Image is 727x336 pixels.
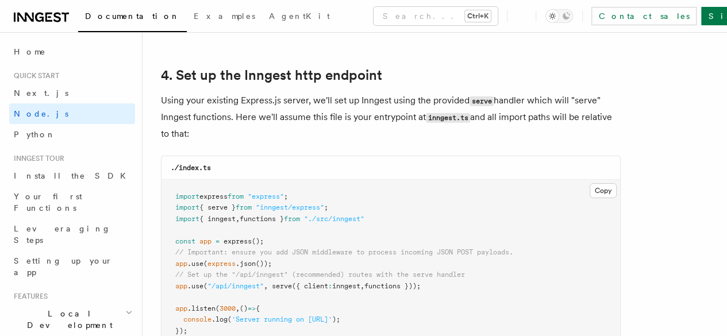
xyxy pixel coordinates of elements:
[590,183,617,198] button: Copy
[256,203,324,211] span: "inngest/express"
[304,215,364,223] span: "./src/inngest"
[161,67,382,83] a: 4. Set up the Inngest http endpoint
[187,304,216,312] span: .listen
[14,224,111,245] span: Leveraging Steps
[240,304,248,312] span: ()
[284,215,300,223] span: from
[9,154,64,163] span: Inngest tour
[199,215,236,223] span: { inngest
[175,271,465,279] span: // Set up the "/api/inngest" (recommended) routes with the serve handler
[252,237,264,245] span: ();
[14,256,113,277] span: Setting up your app
[203,282,207,290] span: (
[216,304,220,312] span: (
[207,260,236,268] span: express
[9,103,135,124] a: Node.js
[264,282,268,290] span: ,
[14,88,68,98] span: Next.js
[216,237,220,245] span: =
[236,304,240,312] span: ,
[9,124,135,145] a: Python
[9,71,59,80] span: Quick start
[272,282,292,290] span: serve
[9,165,135,186] a: Install the SDK
[175,203,199,211] span: import
[199,237,211,245] span: app
[9,41,135,62] a: Home
[175,282,187,290] span: app
[591,7,697,25] a: Contact sales
[85,11,180,21] span: Documentation
[175,248,513,256] span: // Important: ensure you add JSON middleware to process incoming JSON POST payloads.
[203,260,207,268] span: (
[207,282,264,290] span: "/api/inngest"
[9,292,48,301] span: Features
[360,282,364,290] span: ,
[236,260,256,268] span: .json
[256,304,260,312] span: {
[328,282,332,290] span: :
[292,282,328,290] span: ({ client
[175,192,199,200] span: import
[9,308,125,331] span: Local Development
[14,109,68,118] span: Node.js
[224,237,252,245] span: express
[284,192,288,200] span: ;
[220,304,236,312] span: 3000
[14,192,82,213] span: Your first Functions
[14,46,46,57] span: Home
[161,92,621,142] p: Using your existing Express.js server, we'll set up Inngest using the provided handler which will...
[175,215,199,223] span: import
[332,315,340,323] span: );
[465,10,491,22] kbd: Ctrl+K
[171,164,211,172] code: ./index.ts
[228,315,232,323] span: (
[9,186,135,218] a: Your first Functions
[199,192,228,200] span: express
[175,327,187,335] span: });
[187,282,203,290] span: .use
[78,3,187,32] a: Documentation
[232,315,332,323] span: 'Server running on [URL]'
[9,250,135,283] a: Setting up your app
[175,304,187,312] span: app
[236,203,252,211] span: from
[236,215,240,223] span: ,
[248,304,256,312] span: =>
[9,303,135,335] button: Local Development
[269,11,330,21] span: AgentKit
[187,3,262,31] a: Examples
[240,215,284,223] span: functions }
[248,192,284,200] span: "express"
[194,11,255,21] span: Examples
[545,9,573,23] button: Toggle dark mode
[374,7,498,25] button: Search...Ctrl+K
[211,315,228,323] span: .log
[9,218,135,250] a: Leveraging Steps
[14,171,133,180] span: Install the SDK
[187,260,203,268] span: .use
[332,282,360,290] span: inngest
[470,96,494,106] code: serve
[256,260,272,268] span: ());
[364,282,421,290] span: functions }));
[175,237,195,245] span: const
[262,3,337,31] a: AgentKit
[175,260,187,268] span: app
[9,83,135,103] a: Next.js
[14,130,56,139] span: Python
[183,315,211,323] span: console
[228,192,244,200] span: from
[199,203,236,211] span: { serve }
[324,203,328,211] span: ;
[426,113,470,123] code: inngest.ts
